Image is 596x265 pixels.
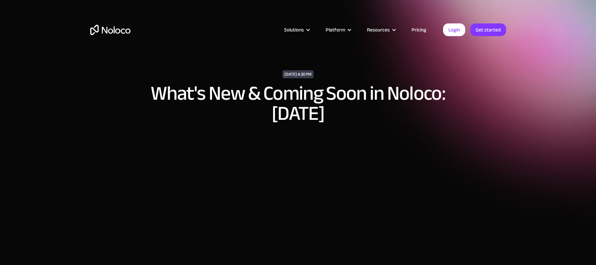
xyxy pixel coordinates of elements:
a: Pricing [403,25,435,34]
a: Get started [470,23,506,36]
h1: What's New & Coming Soon in Noloco: [DATE] [125,83,471,123]
a: Login [443,23,465,36]
div: Platform [326,25,345,34]
div: Resources [359,25,403,34]
div: Resources [367,25,390,34]
div: Solutions [284,25,304,34]
div: Platform [317,25,359,34]
div: [DATE] 4:30 PM [282,70,314,78]
div: Solutions [276,25,317,34]
a: home [90,25,130,35]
